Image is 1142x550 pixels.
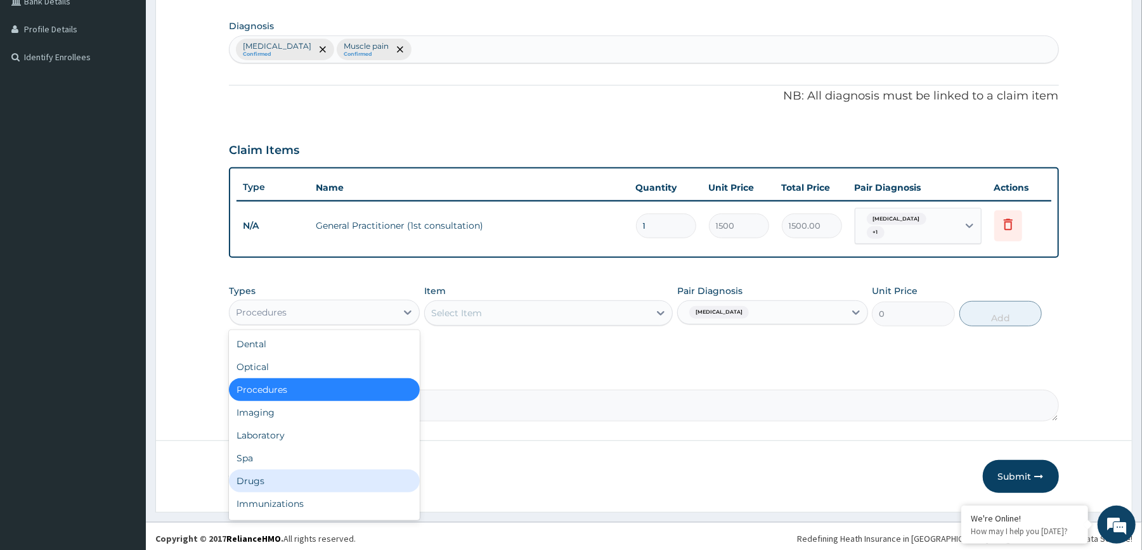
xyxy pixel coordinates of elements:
[394,44,406,55] span: remove selection option
[229,447,420,470] div: Spa
[431,307,482,319] div: Select Item
[229,470,420,492] div: Drugs
[229,372,1058,383] label: Comment
[988,175,1051,200] th: Actions
[74,160,175,288] span: We're online!
[797,532,1132,545] div: Redefining Heath Insurance in [GEOGRAPHIC_DATA] using Telemedicine and Data Science!
[703,175,775,200] th: Unit Price
[630,175,703,200] th: Quantity
[6,346,242,390] textarea: Type your message and hit 'Enter'
[229,286,256,297] label: Types
[229,88,1058,105] p: NB: All diagnosis must be linked to a claim item
[229,333,420,355] div: Dental
[344,51,389,58] small: Confirmed
[867,213,926,226] span: [MEDICAL_DATA]
[66,71,213,87] div: Chat with us now
[229,424,420,447] div: Laboratory
[983,460,1059,493] button: Submit
[848,175,988,200] th: Pair Diagnosis
[872,285,918,297] label: Unit Price
[243,41,311,51] p: [MEDICAL_DATA]
[309,175,629,200] th: Name
[689,306,749,319] span: [MEDICAL_DATA]
[229,355,420,378] div: Optical
[867,226,885,239] span: + 1
[229,515,420,538] div: Others
[155,533,283,544] strong: Copyright © 2017 .
[959,301,1042,326] button: Add
[309,213,629,238] td: General Practitioner (1st consultation)
[317,44,328,55] span: remove selection option
[775,175,848,200] th: Total Price
[229,378,420,401] div: Procedures
[208,6,238,37] div: Minimize live chat window
[677,285,743,297] label: Pair Diagnosis
[226,533,281,544] a: RelianceHMO
[237,214,309,238] td: N/A
[971,526,1079,537] p: How may I help you today?
[236,306,287,319] div: Procedures
[229,20,274,32] label: Diagnosis
[424,285,446,297] label: Item
[237,176,309,199] th: Type
[229,492,420,515] div: Immunizations
[344,41,389,51] p: Muscle pain
[243,51,311,58] small: Confirmed
[23,63,51,95] img: d_794563401_company_1708531726252_794563401
[229,401,420,424] div: Imaging
[971,513,1079,524] div: We're Online!
[229,144,299,158] h3: Claim Items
